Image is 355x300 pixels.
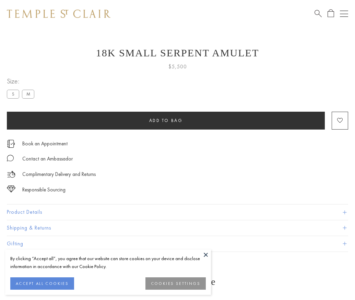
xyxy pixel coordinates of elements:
span: Size: [7,76,37,87]
button: Product Details [7,204,348,220]
img: icon_delivery.svg [7,170,15,179]
button: Gifting [7,236,348,252]
button: Add to bag [7,112,325,130]
div: Responsible Sourcing [22,186,66,194]
h1: 18K Small Serpent Amulet [7,47,348,59]
a: Open Shopping Bag [328,9,334,18]
span: Add to bag [149,118,183,123]
label: S [7,90,19,98]
label: M [22,90,34,98]
span: $5,500 [168,62,187,71]
img: Temple St. Clair [7,10,110,18]
a: Book an Appointment [22,140,68,147]
a: Search [315,9,322,18]
img: MessageIcon-01_2.svg [7,155,14,162]
div: By clicking “Accept all”, you agree that our website can store cookies on your device and disclos... [10,255,206,270]
button: COOKIES SETTINGS [145,277,206,290]
button: Shipping & Returns [7,220,348,236]
button: Open navigation [340,10,348,18]
button: ACCEPT ALL COOKIES [10,277,74,290]
img: icon_sourcing.svg [7,186,15,192]
img: icon_appointment.svg [7,140,15,148]
div: Contact an Ambassador [22,155,73,163]
p: Complimentary Delivery and Returns [22,170,96,179]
